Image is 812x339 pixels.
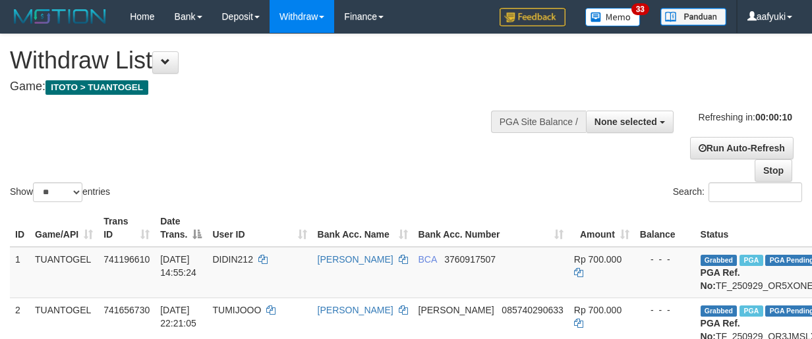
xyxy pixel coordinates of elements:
[10,182,110,202] label: Show entries
[160,305,196,328] span: [DATE] 22:21:05
[500,8,565,26] img: Feedback.jpg
[699,112,792,122] span: Refreshing in:
[701,267,740,291] b: PGA Ref. No:
[318,305,393,315] a: [PERSON_NAME]
[574,254,622,265] span: Rp 700.000
[739,305,763,317] span: Marked by aafchonlypin
[212,305,261,315] span: TUMIJOOO
[98,209,155,247] th: Trans ID: activate to sort column ascending
[701,305,738,317] span: Grabbed
[640,253,690,266] div: - - -
[739,255,763,266] span: Marked by aafyoumonoriya
[635,209,695,247] th: Balance
[212,254,252,265] span: DIDIN212
[631,3,649,15] span: 33
[491,111,586,133] div: PGA Site Balance /
[755,159,792,182] a: Stop
[690,137,794,159] a: Run Auto-Refresh
[701,255,738,266] span: Grabbed
[45,80,148,95] span: ITOTO > TUANTOGEL
[419,305,494,315] span: [PERSON_NAME]
[103,254,150,265] span: 741196610
[207,209,312,247] th: User ID: activate to sort column ascending
[660,8,726,26] img: panduan.png
[709,182,802,202] input: Search:
[10,7,110,26] img: MOTION_logo.png
[419,254,437,265] span: BCA
[160,254,196,278] span: [DATE] 14:55:24
[640,303,690,317] div: - - -
[586,111,674,133] button: None selected
[30,209,98,247] th: Game/API: activate to sort column ascending
[673,182,802,202] label: Search:
[103,305,150,315] span: 741656730
[10,80,528,93] h4: Game:
[574,305,622,315] span: Rp 700.000
[585,8,641,26] img: Button%20Memo.svg
[413,209,569,247] th: Bank Acc. Number: activate to sort column ascending
[10,209,30,247] th: ID
[755,112,792,122] strong: 00:00:10
[444,254,496,265] span: Copy 3760917507 to clipboard
[10,247,30,298] td: 1
[312,209,413,247] th: Bank Acc. Name: activate to sort column ascending
[10,47,528,74] h1: Withdraw List
[594,117,657,127] span: None selected
[318,254,393,265] a: [PERSON_NAME]
[569,209,635,247] th: Amount: activate to sort column ascending
[33,182,82,202] select: Showentries
[502,305,563,315] span: Copy 085740290633 to clipboard
[155,209,207,247] th: Date Trans.: activate to sort column descending
[30,247,98,298] td: TUANTOGEL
